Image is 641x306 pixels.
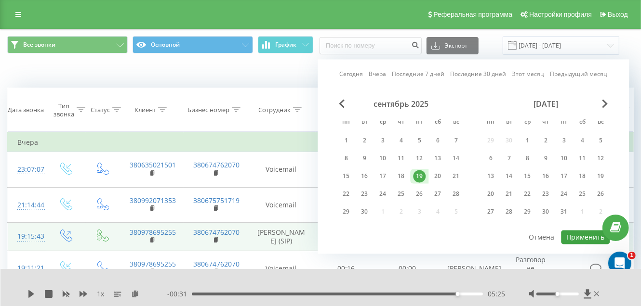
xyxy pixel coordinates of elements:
div: пт 12 сент. 2025 г. [410,151,428,166]
div: 7 [450,134,462,147]
button: Основной [133,36,253,53]
div: чт 18 сент. 2025 г. [392,169,410,183]
div: вс 21 сент. 2025 г. [447,169,465,183]
abbr: вторник [357,115,372,130]
div: ср 24 сент. 2025 г. [374,187,392,201]
td: [PERSON_NAME] (SIP) [247,223,316,251]
div: сб 18 окт. 2025 г. [573,169,591,183]
div: 6 [431,134,444,147]
span: 1 x [97,289,104,299]
td: Voicemail [247,187,316,223]
abbr: пятница [412,115,427,130]
div: ср 22 окт. 2025 г. [518,187,536,201]
div: 12 [413,152,426,165]
div: 2 [539,134,552,147]
div: вс 19 окт. 2025 г. [591,169,610,183]
div: 26 [594,188,607,200]
div: 6 [484,152,497,165]
div: вт 28 окт. 2025 г. [500,204,518,219]
div: вс 5 окт. 2025 г. [591,133,610,148]
div: 13 [484,170,497,182]
span: Выход [608,11,628,18]
div: вс 7 сент. 2025 г. [447,133,465,148]
div: пт 31 окт. 2025 г. [555,204,573,219]
div: 9 [539,152,552,165]
span: Все звонки [23,41,55,49]
div: 24 [376,188,389,200]
div: сб 25 окт. 2025 г. [573,187,591,201]
abbr: понедельник [339,115,353,130]
div: 19 [594,170,607,182]
a: Последние 7 дней [392,70,444,79]
div: 17 [376,170,389,182]
div: 18 [576,170,588,182]
span: 05:25 [488,289,505,299]
div: 27 [431,188,444,200]
div: пт 5 сент. 2025 г. [410,133,428,148]
div: сб 27 сент. 2025 г. [428,187,447,201]
span: - 00:31 [167,289,192,299]
abbr: среда [520,115,534,130]
div: ср 10 сент. 2025 г. [374,151,392,166]
div: 21 [503,188,515,200]
abbr: четверг [538,115,553,130]
div: 15 [521,170,534,182]
div: 28 [503,205,515,218]
div: сб 11 окт. 2025 г. [573,151,591,166]
a: 380978695255 [130,259,176,268]
div: чт 16 окт. 2025 г. [536,169,555,183]
a: Последние 30 дней [450,70,506,79]
button: Применить [561,230,610,244]
div: ср 15 окт. 2025 г. [518,169,536,183]
div: сб 20 сент. 2025 г. [428,169,447,183]
div: вт 9 сент. 2025 г. [355,151,374,166]
div: ср 1 окт. 2025 г. [518,133,536,148]
div: пн 27 окт. 2025 г. [481,204,500,219]
div: пт 10 окт. 2025 г. [555,151,573,166]
a: Вчера [369,70,386,79]
div: чт 2 окт. 2025 г. [536,133,555,148]
div: вт 21 окт. 2025 г. [500,187,518,201]
a: 380992071353 [130,196,176,205]
div: 15 [340,170,352,182]
td: 00:00 [376,251,438,286]
iframe: Intercom live chat [608,252,631,275]
div: сентябрь 2025 [337,99,465,109]
div: пн 20 окт. 2025 г. [481,187,500,201]
div: 17 [558,170,570,182]
a: 380675751719 [193,196,240,205]
div: Сотрудник [258,106,291,114]
span: График [276,41,297,48]
div: 11 [395,152,407,165]
div: чт 4 сент. 2025 г. [392,133,410,148]
div: ср 8 окт. 2025 г. [518,151,536,166]
div: вс 14 сент. 2025 г. [447,151,465,166]
abbr: воскресенье [449,115,463,130]
div: вт 16 сент. 2025 г. [355,169,374,183]
div: 29 [521,205,534,218]
div: ср 29 окт. 2025 г. [518,204,536,219]
div: пн 22 сент. 2025 г. [337,187,355,201]
div: вт 7 окт. 2025 г. [500,151,518,166]
div: 20 [431,170,444,182]
td: 00:01 [316,152,377,188]
div: 1 [521,134,534,147]
td: Вчера [8,133,634,152]
div: 12 [594,152,607,165]
div: 30 [358,205,371,218]
div: 16 [539,170,552,182]
div: 22 [340,188,352,200]
div: 13 [431,152,444,165]
div: 30 [539,205,552,218]
div: сб 6 сент. 2025 г. [428,133,447,148]
div: чт 11 сент. 2025 г. [392,151,410,166]
div: пт 26 сент. 2025 г. [410,187,428,201]
abbr: пятница [557,115,571,130]
td: 00:06 [316,187,377,223]
span: Previous Month [339,99,345,108]
div: ср 17 сент. 2025 г. [374,169,392,183]
div: 19 [413,170,426,182]
abbr: среда [375,115,390,130]
a: 380978695255 [130,228,176,237]
div: чт 30 окт. 2025 г. [536,204,555,219]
